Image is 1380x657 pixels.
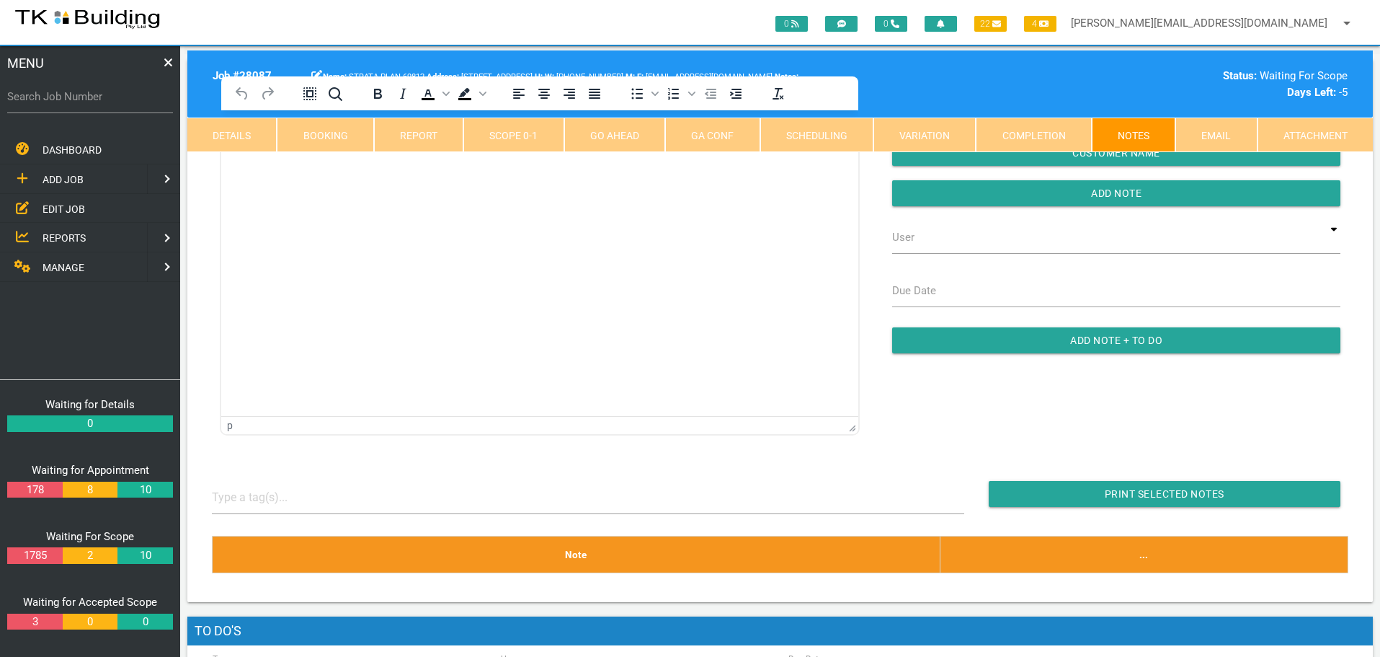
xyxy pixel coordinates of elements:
a: Details [187,118,277,152]
button: Italic [391,84,415,104]
a: 1785 [7,547,62,564]
a: Notes [1092,118,1175,152]
a: Go Ahead [564,118,665,152]
b: W: [545,72,554,81]
button: Justify [582,84,607,104]
span: Home Phone [535,72,545,81]
a: Booking [277,118,373,152]
a: Waiting For Scope [46,530,134,543]
div: Background color Black [453,84,489,104]
span: ADD JOB [43,174,84,185]
img: s3file [14,7,161,30]
a: 2 [63,547,117,564]
a: Waiting for Appointment [32,464,149,477]
a: 0 [63,614,117,630]
b: Notes: [775,72,798,81]
div: p [227,420,233,431]
span: 4 [1024,16,1056,32]
a: Variation [873,118,976,152]
input: Type a tag(s)... [212,481,320,513]
a: Report [374,118,463,152]
a: GA Conf [665,118,760,152]
span: [EMAIL_ADDRESS][DOMAIN_NAME] [637,72,773,81]
button: Select all [298,84,322,104]
input: Add Note [892,180,1340,206]
span: EDIT JOB [43,203,85,214]
button: Clear formatting [766,84,791,104]
label: Due Date [892,283,936,299]
input: Customer Name [892,140,1340,166]
th: ... [940,536,1348,573]
th: Note [212,536,940,573]
span: MANAGE [43,262,84,273]
b: Days Left: [1287,86,1336,99]
div: Waiting For Scope -5 [1076,68,1348,100]
a: 10 [117,482,172,498]
a: Completion [976,118,1091,152]
button: Undo [230,84,254,104]
a: Attachment [1257,118,1373,152]
div: Bullet list [625,84,661,104]
iframe: Rich Text Area [221,110,858,416]
button: Align right [557,84,582,104]
a: Scheduling [760,118,873,152]
span: REPORTS [43,232,86,244]
b: Address: [427,72,459,81]
span: 0 [775,16,808,32]
a: Waiting for Accepted Scope [23,596,157,609]
span: DASHBOARD [43,144,102,156]
a: 0 [117,614,172,630]
button: Decrease indent [698,84,723,104]
a: 0 [7,415,173,432]
button: Bold [365,84,390,104]
input: Print Selected Notes [989,481,1340,507]
a: 8 [63,482,117,498]
div: Text color Black [416,84,452,104]
a: 178 [7,482,62,498]
a: 10 [117,547,172,564]
a: 3 [7,614,62,630]
b: Name: [323,72,347,81]
div: Numbered list [662,84,698,104]
b: M: [626,72,635,81]
b: Job # 28087 [213,69,272,82]
a: Waiting for Details [45,398,135,411]
h1: To Do's [187,617,1373,645]
input: Add Note + To Do [892,327,1340,353]
span: [PHONE_NUMBER] [545,72,623,81]
b: Status: [1223,69,1257,82]
span: [STREET_ADDRESS] [427,72,533,81]
span: 22 [974,16,1007,32]
button: Align left [507,84,531,104]
span: MENU [7,53,44,73]
a: Email [1175,118,1257,152]
button: Align center [532,84,556,104]
button: Increase indent [724,84,748,104]
a: Scope 0-1 [463,118,564,152]
b: E: [637,72,644,81]
div: Press the Up and Down arrow keys to resize the editor. [849,419,856,432]
button: Find and replace [323,84,347,104]
span: STRATA PLAN 69812 [323,72,424,81]
b: H: [535,72,543,81]
span: 0 [875,16,907,32]
label: Search Job Number [7,89,173,105]
button: Redo [255,84,280,104]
